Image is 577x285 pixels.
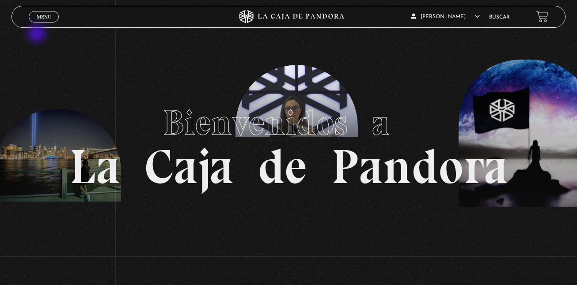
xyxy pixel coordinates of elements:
a: View your shopping cart [536,11,548,22]
a: Buscar [489,15,510,20]
span: [PERSON_NAME] [411,14,480,19]
span: Bienvenidos a [163,101,414,144]
span: Cerrar [34,22,54,28]
span: Menu [37,14,51,19]
h1: La Caja de Pandora [69,94,508,191]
